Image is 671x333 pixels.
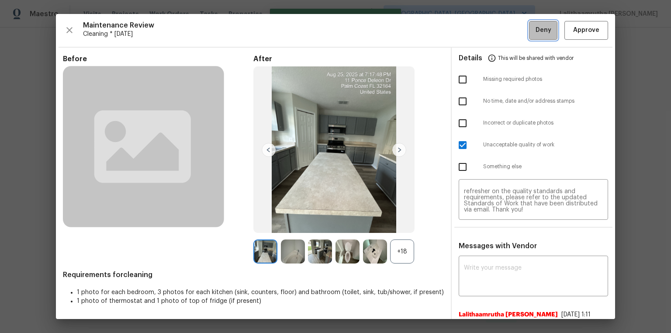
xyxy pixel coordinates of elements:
[392,143,406,157] img: right-chevron-button-url
[452,156,615,178] div: Something else
[452,112,615,134] div: Incorrect or duplicate photos
[561,312,591,318] span: [DATE] 1:11
[498,48,574,69] span: This will be shared with vendor
[573,25,599,36] span: Approve
[483,141,608,149] span: Unacceptable quality of work
[459,310,558,319] span: Lalithaamrutha [PERSON_NAME]
[464,188,603,213] textarea: Maintenance Audit Team: Hello! Unfortunately, this cleaning visit completed on [DATE] has been de...
[452,134,615,156] div: Unacceptable quality of work
[564,21,608,40] button: Approve
[253,55,444,63] span: After
[483,97,608,105] span: No time, date and/or address stamps
[77,297,444,305] li: 1 photo of thermostat and 1 photo of top of fridge (if present)
[83,21,529,30] span: Maintenance Review
[452,69,615,90] div: Missing required photos
[83,30,529,38] span: Cleaning * [DATE]
[63,55,253,63] span: Before
[262,143,276,157] img: left-chevron-button-url
[63,271,444,279] span: Requirements for cleaning
[483,163,608,170] span: Something else
[390,239,414,264] div: +18
[452,90,615,112] div: No time, date and/or address stamps
[536,25,551,36] span: Deny
[483,76,608,83] span: Missing required photos
[529,21,557,40] button: Deny
[483,119,608,127] span: Incorrect or duplicate photos
[459,243,537,250] span: Messages with Vendor
[77,288,444,297] li: 1 photo for each bedroom, 3 photos for each kitchen (sink, counters, floor) and bathroom (toilet,...
[459,48,482,69] span: Details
